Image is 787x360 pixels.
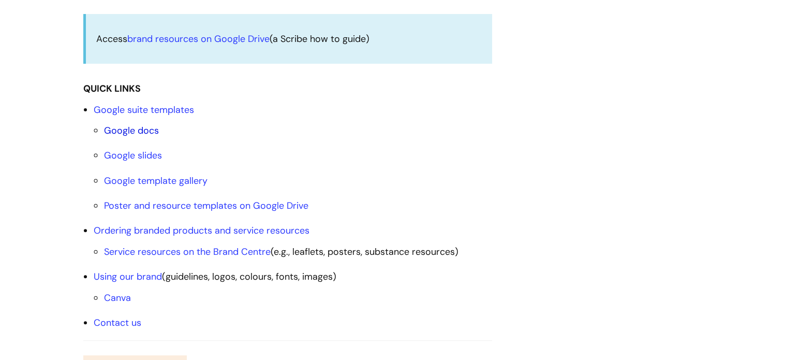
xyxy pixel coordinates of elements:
a: Contact us [94,316,141,329]
a: Canva [104,292,131,304]
strong: QUICK LINKS [83,82,141,95]
a: Ordering branded products and service resources [94,224,309,237]
a: Google slides [104,149,162,162]
a: Google docs [104,124,159,137]
a: Using our brand [94,270,162,283]
li: (e.g., leaflets, posters, substance resources) [104,243,492,260]
a: brand resources on Google Drive [127,33,270,45]
a: Google template gallery [104,175,207,187]
a: Service resources on the Brand Centre [104,246,271,258]
a: Poster and resource templates on Google Drive [104,199,308,212]
li: (guidelines, logos, colours, fonts, images) [94,268,492,306]
a: Google suite templates [94,104,194,116]
p: Access (a Scribe how to guide) [96,31,482,47]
